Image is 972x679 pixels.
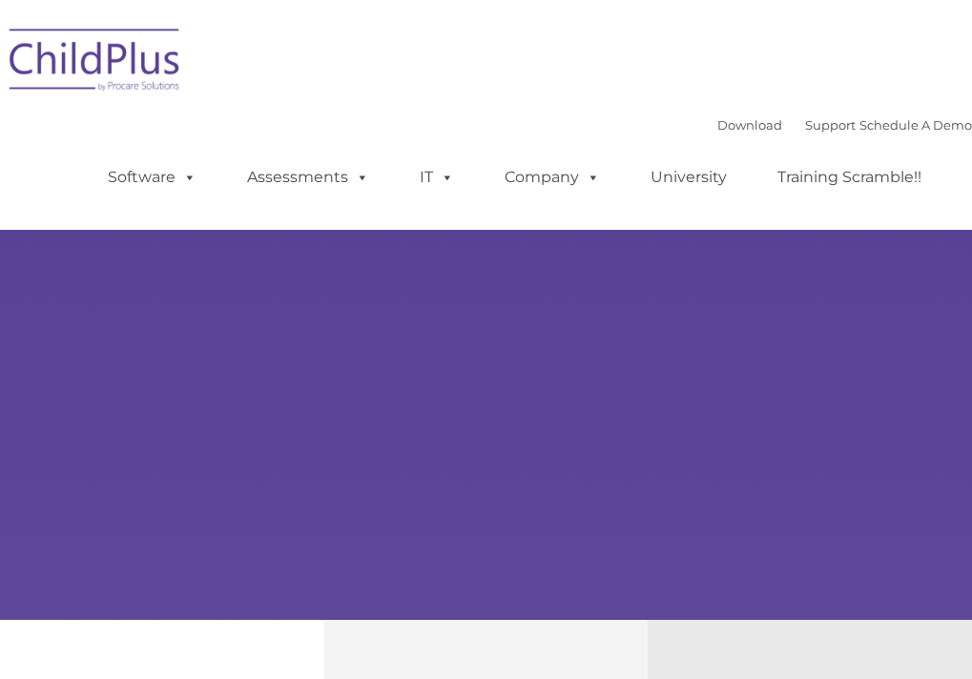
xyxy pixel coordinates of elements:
[805,117,856,133] a: Support
[631,158,746,196] a: University
[486,158,619,196] a: Company
[717,117,782,133] a: Download
[228,158,388,196] a: Assessments
[89,158,216,196] a: Software
[401,158,473,196] a: IT
[859,117,972,133] a: Schedule A Demo
[717,117,972,133] font: |
[758,158,941,196] a: Training Scramble!!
